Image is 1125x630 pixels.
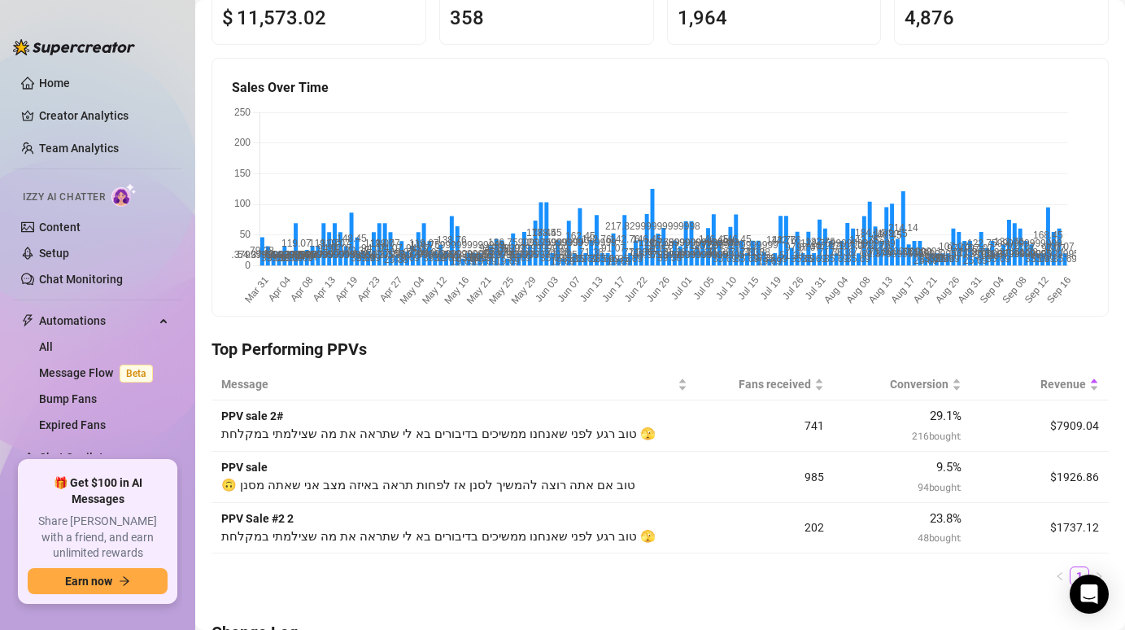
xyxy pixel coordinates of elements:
span: Chat Copilot [39,444,155,470]
span: 1,964 [678,7,727,29]
strong: PPV sale 2# [221,409,283,422]
span: 358 [450,7,484,29]
li: 1 [1070,567,1089,586]
span: right [1094,571,1104,581]
a: Expired Fans [39,418,106,431]
span: Beta [120,365,153,383]
a: Setup [39,247,69,260]
span: טוב רגע לפני שאנחנו ממשיכים בדיבורים בא לי שתראה את מה שצילמתי במקלחת 🫣 [221,529,656,544]
th: Message [211,369,697,400]
li: Previous Page [1050,567,1070,586]
span: 216 bought [912,429,961,442]
span: Message [221,375,674,393]
th: Conversion [834,369,971,400]
a: Message FlowBeta [39,366,159,379]
a: Team Analytics [39,142,119,155]
div: Open Intercom Messenger [1070,575,1109,614]
span: 48 bought [918,531,961,544]
span: 🎁 Get $100 in AI Messages [28,475,168,507]
td: $1737.12 [971,503,1109,554]
span: 4,876 [905,7,954,29]
strong: PPV sale [221,461,268,474]
span: Conversion [844,375,948,393]
span: Izzy AI Chatter [23,190,105,205]
span: left [1055,571,1065,581]
span: 9.5 % [936,460,961,475]
button: right [1089,567,1109,586]
span: Share [PERSON_NAME] with a friend, and earn unlimited rewards [28,514,168,562]
a: All [39,340,53,353]
td: 202 [697,503,835,554]
span: Earn now [65,575,112,588]
span: 11,573 [237,7,298,29]
a: Home [39,77,70,90]
span: טוב רגע לפני שאנחנו ממשיכים בדיבורים בא לי שתראה את מה שצילמתי במקלחת 🫣 [221,427,656,441]
img: logo-BBDzfeDw.svg [13,39,135,55]
button: Earn nowarrow-right [28,568,168,594]
span: thunderbolt [21,314,34,327]
span: 23.8 % [930,511,961,526]
span: 29.1 % [930,409,961,423]
span: Fans received [707,375,812,393]
strong: PPV Sale #2 2 [221,512,294,525]
span: .02 [298,7,326,29]
span: 94 bought [918,480,961,493]
img: AI Chatter [111,183,137,207]
span: arrow-right [119,575,130,587]
td: 985 [697,452,835,503]
span: $ [222,3,233,34]
button: left [1050,567,1070,586]
a: Creator Analytics [39,103,169,129]
span: 🙃 טוב אם אתה רוצה להמשיך לסנן אז לפחות תראה באיזה מצב אני שאתה מסנן [221,478,635,492]
h5: Sales Over Time [232,78,1088,98]
th: Fans received [697,369,835,400]
li: Next Page [1089,567,1109,586]
a: Bump Fans [39,392,97,405]
td: $7909.04 [971,400,1109,452]
span: Revenue [981,375,1086,393]
img: Chat Copilot [21,452,32,463]
td: $1926.86 [971,452,1109,503]
a: Chat Monitoring [39,273,123,286]
a: Content [39,221,81,234]
th: Revenue [971,369,1109,400]
a: 1 [1070,567,1088,585]
h4: Top Performing PPVs [211,338,1109,361]
td: 741 [697,400,835,452]
span: Automations [39,308,155,334]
